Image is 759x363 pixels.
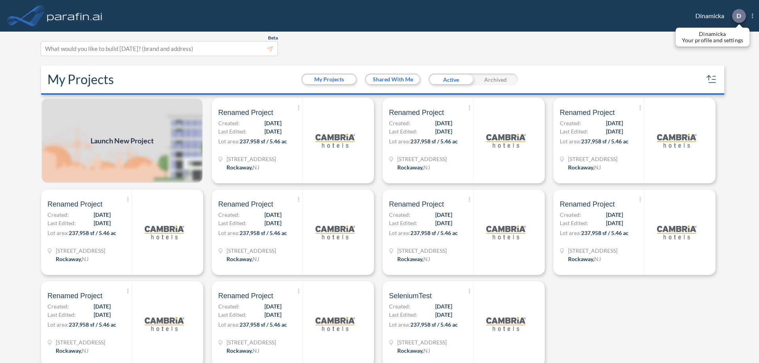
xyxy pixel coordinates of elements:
span: NJ [423,164,430,171]
img: logo [315,121,355,160]
span: [DATE] [435,310,452,319]
span: 321 Mt Hope Ave [227,338,276,346]
span: [DATE] [606,119,623,127]
span: NJ [82,256,89,262]
span: Lot area: [389,229,410,236]
span: Last Edited: [389,127,417,135]
span: Rockaway , [397,256,423,262]
img: logo [145,304,184,344]
span: [DATE] [94,310,111,319]
span: [DATE] [264,310,281,319]
span: 321 Mt Hope Ave [397,155,447,163]
a: Launch New Project [41,98,203,183]
span: NJ [82,347,89,354]
div: Archived [473,73,518,85]
span: [DATE] [435,219,452,227]
span: Last Edited: [560,219,588,227]
button: sort [705,73,718,86]
span: Rockaway , [56,256,82,262]
span: Rockaway , [227,256,253,262]
span: 321 Mt Hope Ave [568,155,617,163]
span: NJ [423,347,430,354]
span: Lot area: [560,229,581,236]
span: [DATE] [435,127,452,135]
span: 237,958 sf / 5.46 ac [240,138,287,145]
span: Beta [268,35,278,41]
span: Last Edited: [218,127,247,135]
span: NJ [594,164,601,171]
span: Rockaway , [227,164,253,171]
span: Created: [218,302,240,310]
span: Created: [47,211,69,219]
span: [DATE] [606,211,623,219]
span: [DATE] [264,211,281,219]
span: 321 Mt Hope Ave [227,246,276,255]
span: Launch New Project [91,135,154,146]
span: [DATE] [264,127,281,135]
span: Lot area: [47,321,69,328]
span: NJ [253,347,259,354]
div: Rockaway, NJ [227,255,259,263]
img: add [41,98,203,183]
span: Lot area: [218,138,240,145]
span: Renamed Project [47,291,102,301]
span: Renamed Project [560,199,615,209]
img: logo [657,121,697,160]
span: Renamed Project [560,108,615,117]
span: [DATE] [435,211,452,219]
button: My Projects [302,75,356,84]
div: Active [429,73,473,85]
div: Rockaway, NJ [227,163,259,171]
div: Rockaway, NJ [568,255,601,263]
span: Lot area: [218,321,240,328]
span: Lot area: [560,138,581,145]
span: [DATE] [435,302,452,310]
span: [DATE] [264,119,281,127]
span: Rockaway , [397,164,423,171]
div: Rockaway, NJ [56,255,89,263]
span: NJ [253,164,259,171]
div: Dinamicka [683,9,753,23]
span: Last Edited: [389,219,417,227]
span: [DATE] [264,302,281,310]
span: [DATE] [606,127,623,135]
button: Shared With Me [366,75,419,84]
span: Last Edited: [218,310,247,319]
span: [DATE] [264,219,281,227]
img: logo [145,213,184,252]
span: NJ [594,256,601,262]
span: Renamed Project [218,291,273,301]
p: Dinamicka [682,31,743,37]
div: Rockaway, NJ [397,346,430,355]
span: 237,958 sf / 5.46 ac [581,229,629,236]
span: 237,958 sf / 5.46 ac [410,229,458,236]
span: [DATE] [435,119,452,127]
span: Created: [389,211,410,219]
span: Rockaway , [56,347,82,354]
span: 321 Mt Hope Ave [56,246,105,255]
span: 321 Mt Hope Ave [568,246,617,255]
span: Renamed Project [218,108,273,117]
img: logo [315,213,355,252]
span: Created: [218,211,240,219]
span: Rockaway , [568,164,594,171]
span: Renamed Project [389,199,444,209]
span: Lot area: [218,229,240,236]
h2: My Projects [47,72,114,87]
span: Rockaway , [568,256,594,262]
img: logo [45,8,104,24]
img: logo [486,304,526,344]
span: [DATE] [94,211,111,219]
span: 237,958 sf / 5.46 ac [410,138,458,145]
span: Created: [218,119,240,127]
span: Lot area: [47,229,69,236]
span: Renamed Project [47,199,102,209]
img: logo [486,213,526,252]
img: logo [657,213,697,252]
span: 237,958 sf / 5.46 ac [240,229,287,236]
span: Renamed Project [218,199,273,209]
span: 237,958 sf / 5.46 ac [410,321,458,328]
span: Renamed Project [389,108,444,117]
span: 321 Mt Hope Ave [397,246,447,255]
span: Last Edited: [47,219,76,227]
